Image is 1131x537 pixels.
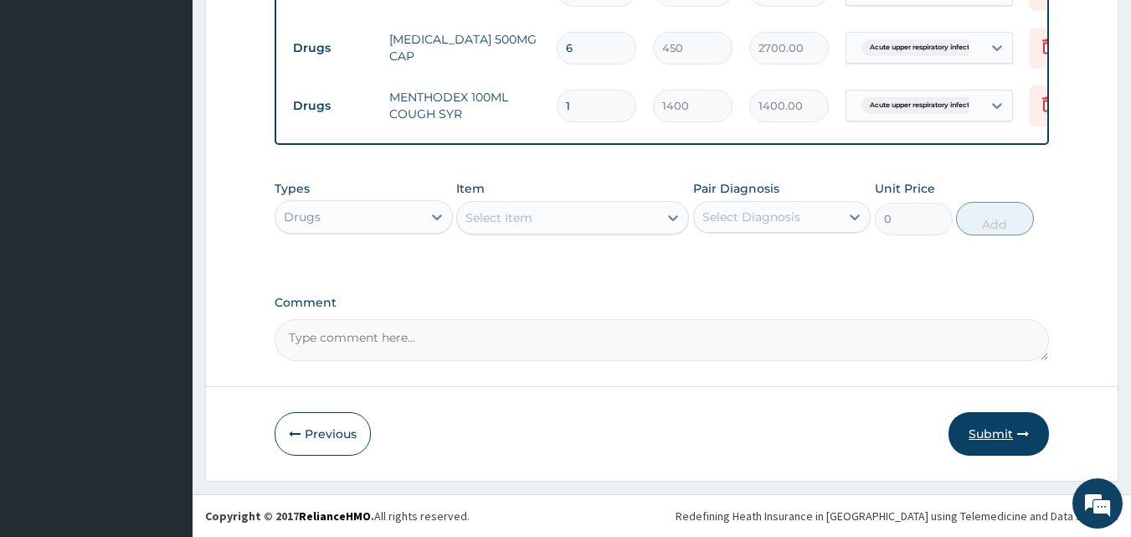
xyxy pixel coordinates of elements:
[676,508,1118,524] div: Redefining Heath Insurance in [GEOGRAPHIC_DATA] using Telemedicine and Data Science!
[285,90,381,121] td: Drugs
[97,162,231,331] span: We're online!
[465,209,532,226] div: Select Item
[693,180,779,197] label: Pair Diagnosis
[275,296,1050,310] label: Comment
[205,509,374,524] strong: Copyright © 2017 .
[275,182,310,196] label: Types
[299,509,371,524] a: RelianceHMO
[193,494,1131,537] footer: All rights reserved.
[948,412,1049,456] button: Submit
[381,23,548,73] td: [MEDICAL_DATA] 500MG CAP
[284,209,321,225] div: Drugs
[702,209,800,225] div: Select Diagnosis
[8,359,319,417] textarea: Type your message and hit 'Enter'
[956,202,1034,235] button: Add
[861,39,983,56] span: Acute upper respiratory infect...
[456,180,485,197] label: Item
[275,8,315,49] div: Minimize live chat window
[87,94,281,116] div: Chat with us now
[285,33,381,64] td: Drugs
[861,97,983,114] span: Acute upper respiratory infect...
[31,84,68,126] img: d_794563401_company_1708531726252_794563401
[875,180,935,197] label: Unit Price
[275,412,371,456] button: Previous
[381,80,548,131] td: MENTHODEX 100ML COUGH SYR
